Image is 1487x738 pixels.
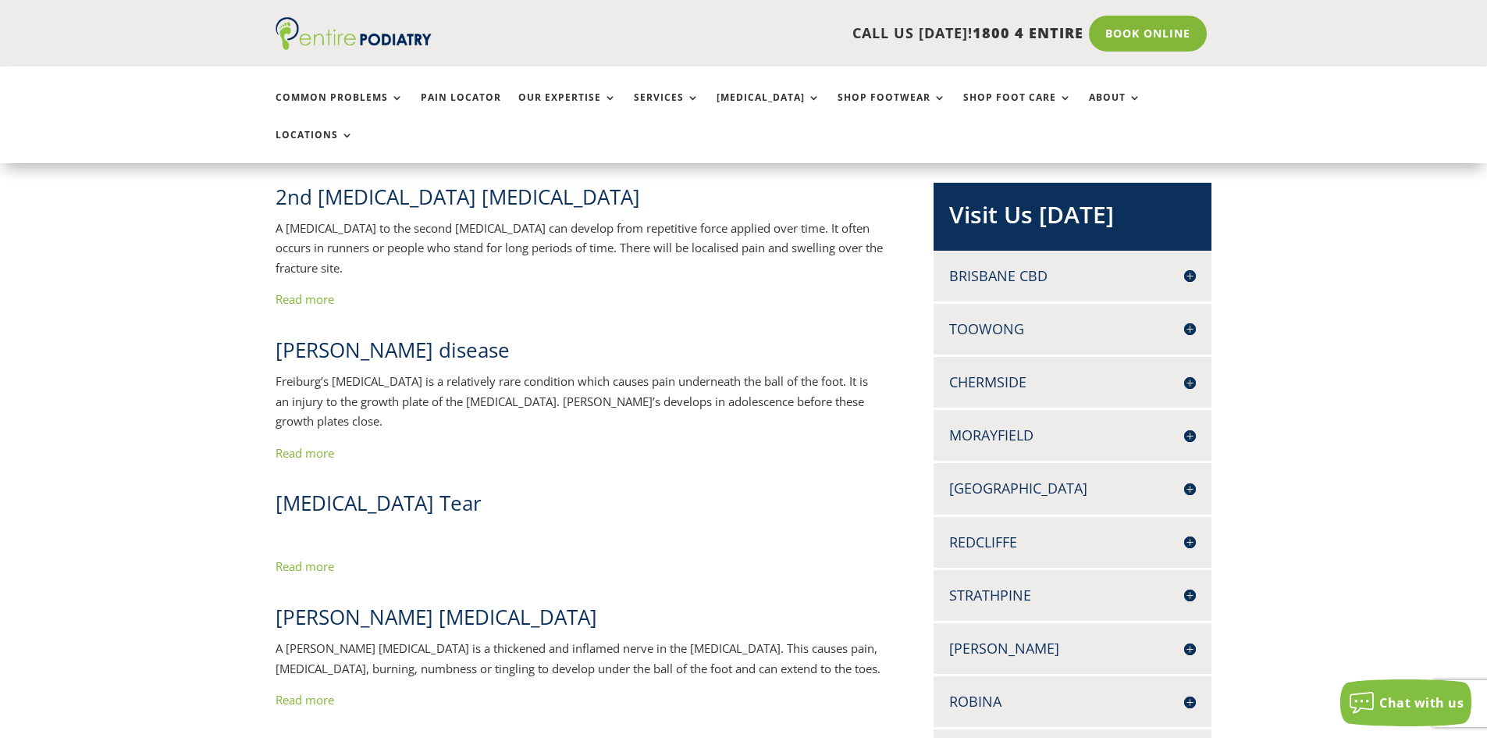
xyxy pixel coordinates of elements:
a: Read more [276,445,334,461]
a: Read more [276,291,334,307]
a: About [1089,92,1141,126]
button: Chat with us [1340,679,1471,726]
h4: Brisbane CBD [949,266,1196,286]
span: A [PERSON_NAME] [MEDICAL_DATA] is a thickened and inflamed nerve in the [MEDICAL_DATA]. This caus... [276,640,880,676]
p: Freiburg’s [MEDICAL_DATA] is a relatively rare condition which causes pain underneath the ball of... [276,372,883,444]
a: Shop Footwear [838,92,946,126]
h2: Visit Us [DATE] [949,198,1196,239]
h4: Robina [949,692,1196,711]
a: Pain Locator [421,92,501,126]
a: Our Expertise [518,92,617,126]
a: Services [634,92,699,126]
a: Locations [276,130,354,163]
h4: [GEOGRAPHIC_DATA] [949,479,1196,498]
a: Shop Foot Care [963,92,1072,126]
a: Book Online [1089,16,1207,52]
span: A [MEDICAL_DATA] to the second [MEDICAL_DATA] can develop from repetitive force applied over time... [276,220,883,276]
a: [MEDICAL_DATA] [717,92,820,126]
h4: Strathpine [949,586,1196,605]
a: Common Problems [276,92,404,126]
img: logo (1) [276,17,432,50]
a: Read more [276,692,334,708]
p: CALL US [DATE]! [492,23,1083,44]
span: [MEDICAL_DATA] Tear [276,489,482,517]
a: Read more [276,558,334,574]
h4: Toowong [949,319,1196,339]
span: [PERSON_NAME] [MEDICAL_DATA] [276,603,597,631]
span: Chat with us [1379,694,1464,711]
span: 1800 4 ENTIRE [973,23,1083,42]
h4: Morayfield [949,426,1196,445]
h4: Chermside [949,373,1196,392]
a: Entire Podiatry [276,37,432,53]
h4: [PERSON_NAME] [949,639,1196,658]
span: 2nd [MEDICAL_DATA] [MEDICAL_DATA] [276,183,640,211]
h4: Redcliffe [949,533,1196,552]
span: [PERSON_NAME] disease [276,336,510,364]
